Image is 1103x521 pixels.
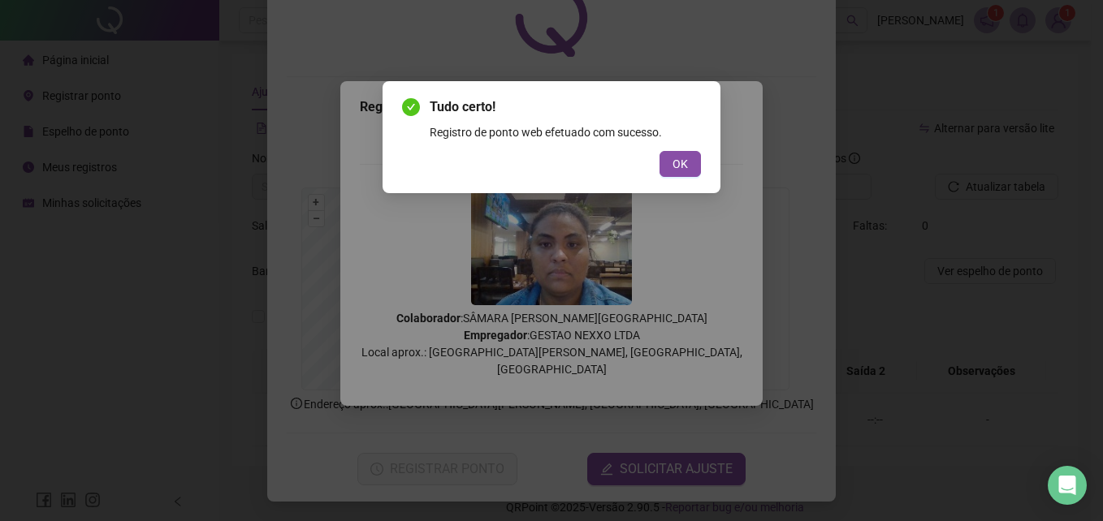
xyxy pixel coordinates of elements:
div: Registro de ponto web efetuado com sucesso. [430,123,701,141]
span: check-circle [402,98,420,116]
span: OK [673,155,688,173]
div: Open Intercom Messenger [1048,466,1087,505]
button: OK [660,151,701,177]
span: Tudo certo! [430,97,701,117]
